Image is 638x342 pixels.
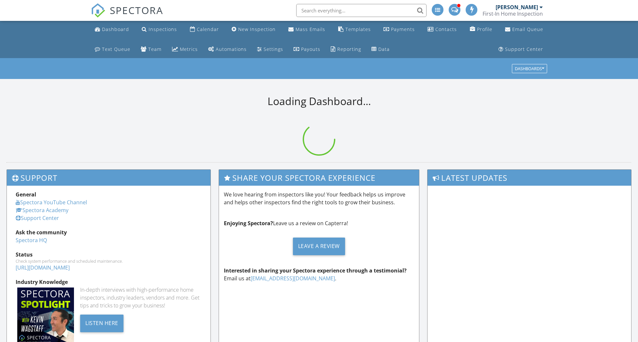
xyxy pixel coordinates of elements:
img: The Best Home Inspection Software - Spectora [91,3,105,18]
a: Metrics [169,43,200,55]
div: Profile [477,26,492,32]
span: SPECTORA [110,3,163,17]
div: First-In Home Inspection [483,10,543,17]
div: Metrics [180,46,198,52]
a: Reporting [328,43,364,55]
div: Reporting [337,46,361,52]
a: Leave a Review [224,232,414,260]
strong: Enjoying Spectora? [224,220,273,227]
a: SPECTORA [91,9,163,23]
a: Team [138,43,164,55]
div: Text Queue [102,46,130,52]
div: Email Queue [512,26,543,32]
h3: Share Your Spectora Experience [219,170,419,186]
a: Payouts [291,43,323,55]
a: Company Profile [467,23,495,36]
a: Payments [381,23,417,36]
div: Payments [391,26,415,32]
div: Team [148,46,162,52]
a: Settings [254,43,286,55]
div: Settings [264,46,283,52]
a: Mass Emails [286,23,328,36]
a: Contacts [425,23,459,36]
div: Industry Knowledge [16,278,202,286]
a: Support Center [496,43,546,55]
p: We love hearing from inspectors like you! Your feedback helps us improve and helps other inspecto... [224,191,414,206]
a: Email Queue [502,23,546,36]
div: Inspections [149,26,177,32]
div: Templates [345,26,371,32]
a: Dashboard [92,23,132,36]
a: Spectora HQ [16,237,47,244]
a: Spectora Academy [16,207,68,214]
p: Email us at . [224,267,414,282]
div: [PERSON_NAME] [496,4,538,10]
a: Spectora YouTube Channel [16,199,87,206]
div: Leave a Review [293,238,345,255]
a: Calendar [187,23,222,36]
a: Automations (Advanced) [206,43,249,55]
div: Calendar [197,26,219,32]
div: Check system performance and scheduled maintenance. [16,258,202,264]
div: Dashboard [102,26,129,32]
p: Leave us a review on Capterra! [224,219,414,227]
a: Data [369,43,392,55]
a: Listen Here [80,319,123,326]
a: Text Queue [92,43,133,55]
div: In-depth interviews with high-performance home inspectors, industry leaders, vendors and more. Ge... [80,286,202,309]
a: Inspections [139,23,180,36]
div: New Inspection [238,26,276,32]
div: Listen Here [80,315,123,332]
a: New Inspection [229,23,278,36]
a: [URL][DOMAIN_NAME] [16,264,70,271]
a: Templates [336,23,373,36]
a: [EMAIL_ADDRESS][DOMAIN_NAME] [251,275,335,282]
div: Support Center [505,46,543,52]
div: Contacts [435,26,457,32]
h3: Latest Updates [428,170,631,186]
h3: Support [7,170,210,186]
strong: General [16,191,36,198]
div: Payouts [301,46,320,52]
div: Data [378,46,390,52]
strong: Interested in sharing your Spectora experience through a testimonial? [224,267,407,274]
div: Dashboards [515,67,544,71]
button: Dashboards [512,64,547,73]
div: Ask the community [16,228,202,236]
div: Mass Emails [296,26,325,32]
div: Status [16,251,202,258]
div: Automations [216,46,247,52]
a: Support Center [16,214,59,222]
input: Search everything... [296,4,427,17]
